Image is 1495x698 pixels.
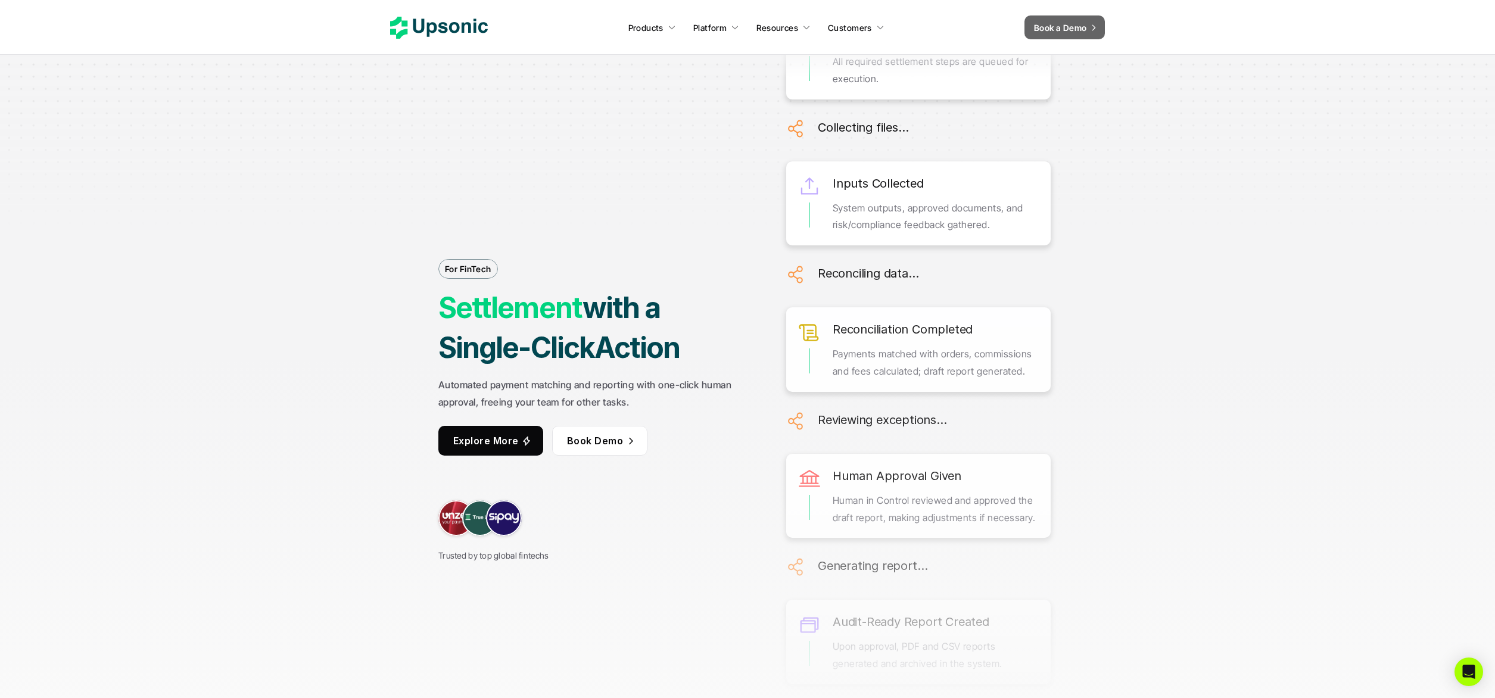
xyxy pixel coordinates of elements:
[438,379,734,408] strong: Automated payment matching and reporting with one-click human approval, freeing your team for oth...
[833,638,1039,672] p: Upon approval, PDF and CSV reports generated and archived in the system.
[833,466,961,486] h6: Human Approval Given
[445,263,491,275] p: For FinTech
[552,426,647,456] a: Book Demo
[453,432,519,450] p: Explore More
[438,548,549,563] p: Trusted by top global fintechs
[756,21,798,34] p: Resources
[1454,658,1483,686] div: Open Intercom Messenger
[818,117,909,138] h6: Collecting files…
[1034,21,1087,34] p: Book a Demo
[567,432,623,450] p: Book Demo
[438,290,665,365] strong: with a Single-Click
[833,492,1039,526] p: Human in Control reviewed and approved the draft report, making adjustments if necessary.
[833,53,1039,88] p: All required settlement steps are queued for execution.
[833,345,1039,380] p: Payments matched with orders, commissions and fees calculated; draft report generated.
[833,173,924,194] h6: Inputs Collected
[818,263,919,283] h6: Reconciling data…
[594,330,680,365] strong: Action
[693,21,727,34] p: Platform
[621,17,683,38] a: Products
[818,410,947,430] h6: Reviewing exceptions…
[833,612,989,632] h6: Audit-Ready Report Created
[818,556,927,576] h6: Generating report…
[833,200,1039,234] p: System outputs, approved documents, and risk/compliance feedback gathered.
[828,21,872,34] p: Customers
[628,21,664,34] p: Products
[833,319,973,339] h6: Reconciliation Completed
[438,290,583,325] strong: Settlement
[438,426,543,456] a: Explore More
